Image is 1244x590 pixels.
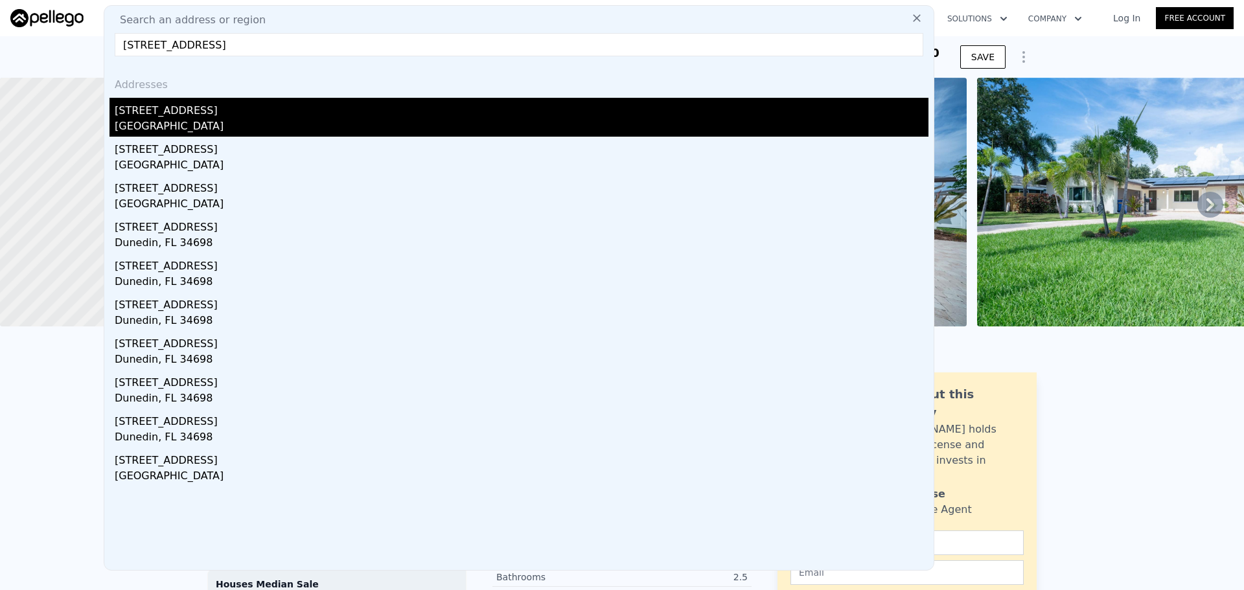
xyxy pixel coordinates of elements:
div: Dunedin, FL 34698 [115,352,928,370]
a: Log In [1098,12,1156,25]
input: Email [790,560,1024,585]
div: [STREET_ADDRESS] [115,448,928,468]
div: [GEOGRAPHIC_DATA] [115,157,928,176]
div: [STREET_ADDRESS] [115,292,928,313]
div: 2.5 [622,571,748,584]
button: Company [1018,7,1092,30]
div: [STREET_ADDRESS] [115,253,928,274]
div: Bathrooms [496,571,622,584]
div: [STREET_ADDRESS] [115,137,928,157]
div: [GEOGRAPHIC_DATA] [115,119,928,137]
button: Show Options [1011,44,1037,70]
div: [PERSON_NAME] holds a broker license and personally invests in this area [879,422,1024,484]
div: Dunedin, FL 34698 [115,391,928,409]
span: Search an address or region [109,12,266,28]
img: Pellego [10,9,84,27]
div: [STREET_ADDRESS] [115,331,928,352]
div: [STREET_ADDRESS] [115,176,928,196]
div: Violet Rose [879,486,945,502]
div: Ask about this property [879,385,1024,422]
div: [GEOGRAPHIC_DATA] [115,196,928,214]
div: [GEOGRAPHIC_DATA] [115,468,928,486]
div: Addresses [109,67,928,98]
div: Dunedin, FL 34698 [115,313,928,331]
a: Free Account [1156,7,1234,29]
div: [STREET_ADDRESS] [115,409,928,429]
div: Dunedin, FL 34698 [115,235,928,253]
div: [STREET_ADDRESS] [115,98,928,119]
button: Solutions [937,7,1018,30]
input: Enter an address, city, region, neighborhood or zip code [115,33,923,56]
div: Dunedin, FL 34698 [115,274,928,292]
div: [STREET_ADDRESS] [115,370,928,391]
div: Dunedin, FL 34698 [115,429,928,448]
div: [STREET_ADDRESS] [115,214,928,235]
button: SAVE [960,45,1006,69]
